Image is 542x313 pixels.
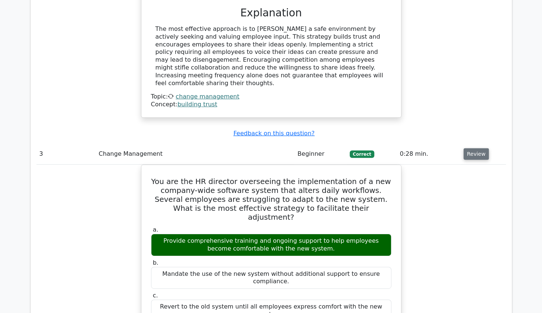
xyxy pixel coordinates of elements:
[151,93,391,101] div: Topic:
[151,267,391,289] div: Mandate the use of the new system without additional support to ensure compliance.
[155,25,387,87] div: The most effective approach is to [PERSON_NAME] a safe environment by actively seeking and valuin...
[233,130,314,137] a: Feedback on this question?
[155,7,387,19] h3: Explanation
[153,259,158,266] span: b.
[295,143,347,165] td: Beginner
[151,234,391,256] div: Provide comprehensive training and ongoing support to help employees become comfortable with the ...
[176,93,239,100] a: change management
[464,148,489,160] button: Review
[151,101,391,109] div: Concept:
[96,143,295,165] td: Change Management
[153,292,158,299] span: c.
[150,177,392,222] h5: You are the HR director overseeing the implementation of a new company-wide software system that ...
[177,101,217,108] a: building trust
[397,143,461,165] td: 0:28 min.
[153,226,158,233] span: a.
[350,151,374,158] span: Correct
[36,143,96,165] td: 3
